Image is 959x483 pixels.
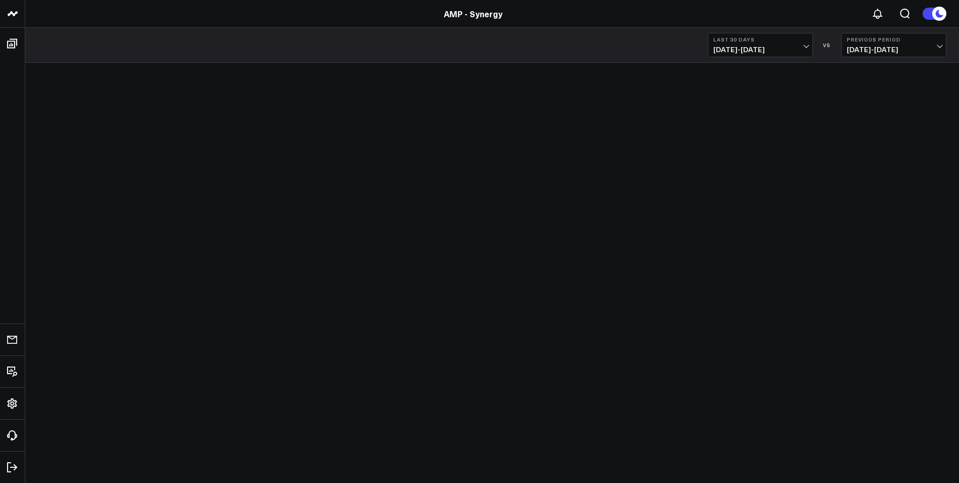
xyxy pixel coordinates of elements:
[847,36,941,43] b: Previous Period
[818,42,836,48] div: VS
[444,8,503,19] a: AMP - Synergy
[708,33,813,57] button: Last 30 Days[DATE]-[DATE]
[713,46,807,54] span: [DATE] - [DATE]
[847,46,941,54] span: [DATE] - [DATE]
[713,36,807,43] b: Last 30 Days
[841,33,946,57] button: Previous Period[DATE]-[DATE]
